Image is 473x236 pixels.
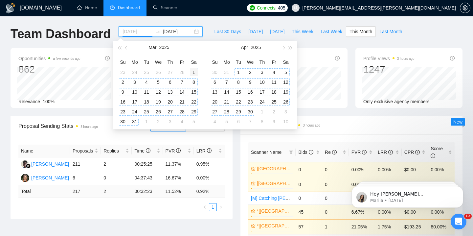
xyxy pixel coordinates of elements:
[235,118,242,126] div: 6
[119,78,127,86] div: 2
[280,107,292,117] td: 2025-05-03
[176,107,188,117] td: 2025-03-28
[280,87,292,97] td: 2025-04-19
[117,67,129,77] td: 2025-02-23
[146,148,150,153] span: info-circle
[211,98,219,106] div: 20
[131,98,139,106] div: 17
[18,99,40,104] span: Relevance
[143,118,150,126] div: 1
[21,160,29,168] img: AK
[332,150,337,154] span: info-circle
[460,3,470,13] button: setting
[268,57,280,67] th: Fr
[251,41,261,54] button: 2025
[256,117,268,127] td: 2025-05-08
[221,57,233,67] th: Mo
[280,67,292,77] td: 2025-04-05
[282,88,290,96] div: 19
[129,107,141,117] td: 2025-03-24
[293,6,298,10] span: user
[244,117,256,127] td: 2025-05-07
[376,26,406,37] button: Last Month
[209,107,221,117] td: 2025-04-27
[233,117,244,127] td: 2025-05-06
[268,97,280,107] td: 2025-04-25
[166,108,174,116] div: 27
[211,68,219,76] div: 30
[141,117,152,127] td: 2025-04-01
[209,87,221,97] td: 2025-04-13
[235,108,242,116] div: 29
[141,107,152,117] td: 2025-03-25
[223,108,231,116] div: 28
[288,147,294,157] span: filter
[221,67,233,77] td: 2025-03-31
[257,165,292,172] a: [[GEOGRAPHIC_DATA]/[GEOGRAPHIC_DATA]] SV/Web Development
[188,87,200,97] td: 2025-03-15
[153,5,177,11] a: searchScanner
[223,98,231,106] div: 21
[256,77,268,87] td: 2025-04-10
[325,150,337,155] span: Re
[266,26,288,37] button: [DATE]
[257,180,292,187] a: [[GEOGRAPHIC_DATA]/[GEOGRAPHIC_DATA]] OpenAI | Generative AI Integration
[351,150,367,155] span: PVR
[428,162,455,177] td: 0.00%
[298,150,313,155] span: Bids
[282,118,290,126] div: 10
[194,171,225,185] td: 0.00%
[31,160,69,168] div: [PERSON_NAME]
[321,28,342,35] span: Last Week
[178,118,186,126] div: 4
[223,88,231,96] div: 14
[388,150,393,154] span: info-circle
[233,57,244,67] th: Tu
[117,107,129,117] td: 2025-03-23
[241,41,248,54] button: Apr
[244,107,256,117] td: 2025-04-30
[235,98,242,106] div: 22
[117,87,129,97] td: 2025-03-09
[164,57,176,67] th: Th
[188,57,200,67] th: Sa
[190,68,198,76] div: 1
[178,98,186,106] div: 21
[70,157,101,171] td: 211
[166,98,174,106] div: 20
[101,157,132,171] td: 2
[214,28,241,35] span: Last 30 Days
[152,57,164,67] th: We
[152,67,164,77] td: 2025-02-26
[103,147,124,154] span: Replies
[132,171,163,185] td: 04:37:43
[141,77,152,87] td: 2025-03-04
[363,63,415,76] div: 1247
[258,78,266,86] div: 10
[154,88,162,96] div: 12
[268,77,280,87] td: 2025-04-11
[80,125,98,129] time: 3 hours ago
[178,108,186,116] div: 28
[164,107,176,117] td: 2025-03-27
[450,56,455,60] span: info-circle
[178,88,186,96] div: 14
[188,67,200,77] td: 2025-03-01
[270,68,278,76] div: 4
[257,222,292,229] a: *[[GEOGRAPHIC_DATA]] AI & Machine Learning Software
[235,68,242,76] div: 1
[176,97,188,107] td: 2025-03-21
[188,107,200,117] td: 2025-03-29
[379,28,402,35] span: Last Month
[141,87,152,97] td: 2025-03-11
[464,214,472,219] span: 12
[164,67,176,77] td: 2025-02-27
[221,107,233,117] td: 2025-04-28
[131,78,139,86] div: 3
[129,87,141,97] td: 2025-03-10
[268,67,280,77] td: 2025-04-04
[143,68,150,76] div: 25
[154,108,162,116] div: 26
[178,78,186,86] div: 7
[211,78,219,86] div: 6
